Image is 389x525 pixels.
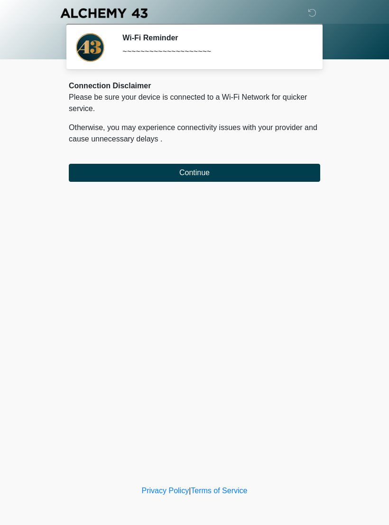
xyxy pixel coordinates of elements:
[122,46,306,57] div: ~~~~~~~~~~~~~~~~~~~~
[191,487,247,495] a: Terms of Service
[69,164,320,182] button: Continue
[189,487,191,495] a: |
[59,7,148,19] img: Alchemy 43 Logo
[69,80,320,92] div: Connection Disclaimer
[142,487,189,495] a: Privacy Policy
[69,122,320,145] p: Otherwise, you may experience connectivity issues with your provider and cause unnecessary delays .
[69,92,320,114] p: Please be sure your device is connected to a Wi-Fi Network for quicker service.
[122,33,306,42] h2: Wi-Fi Reminder
[76,33,104,62] img: Agent Avatar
